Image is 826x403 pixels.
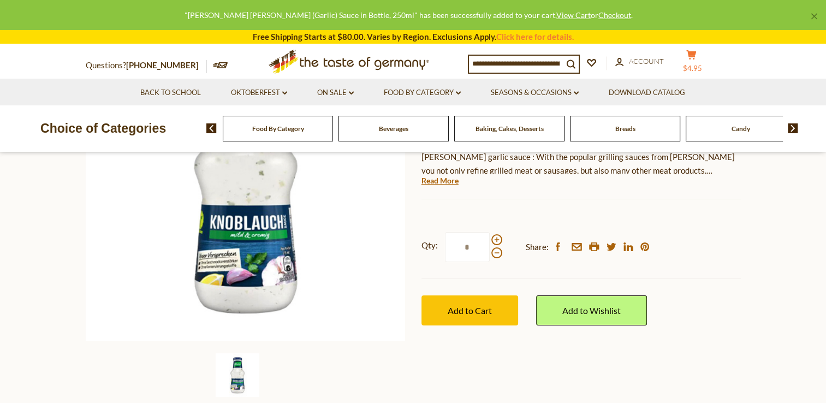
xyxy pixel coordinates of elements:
[379,125,408,133] a: Beverages
[216,353,259,397] img: Knorr Knoblauch
[536,295,647,325] a: Add to Wishlist
[206,123,217,133] img: previous arrow
[421,239,438,252] strong: Qty:
[609,87,685,99] a: Download Catalog
[126,60,199,70] a: [PHONE_NUMBER]
[421,175,459,186] a: Read More
[598,10,631,20] a: Checkout
[384,87,461,99] a: Food By Category
[9,9,809,21] div: "[PERSON_NAME] [PERSON_NAME] (Garlic) Sauce in Bottle, 250ml" has been successfully added to your...
[683,64,702,73] span: $4.95
[615,125,635,133] a: Breads
[732,125,750,133] a: Candy
[421,295,518,325] button: Add to Cart
[476,125,544,133] a: Baking, Cakes, Desserts
[491,87,579,99] a: Seasons & Occasions
[86,21,405,341] img: Knorr Knoblauch
[556,10,591,20] a: View Cart
[86,58,207,73] p: Questions?
[140,87,201,99] a: Back to School
[615,56,664,68] a: Account
[788,123,798,133] img: next arrow
[675,50,708,77] button: $4.95
[629,57,664,66] span: Account
[252,125,304,133] a: Food By Category
[526,240,549,254] span: Share:
[811,13,817,20] a: ×
[445,232,490,262] input: Qty:
[496,32,574,42] a: Click here for details.
[231,87,287,99] a: Oktoberfest
[317,87,354,99] a: On Sale
[448,305,492,316] span: Add to Cart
